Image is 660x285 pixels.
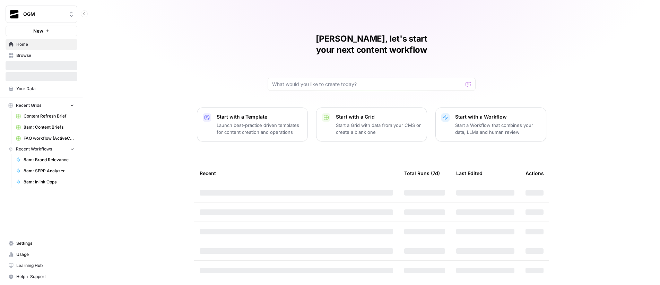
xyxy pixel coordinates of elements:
[200,164,393,183] div: Recent
[217,113,302,120] p: Start with a Template
[24,179,74,185] span: 8am: Inlink Opps
[16,41,74,47] span: Home
[404,164,440,183] div: Total Runs (7d)
[16,52,74,59] span: Browse
[316,107,427,141] button: Start with a GridStart a Grid with data from your CMS or create a blank one
[33,27,43,34] span: New
[272,81,463,88] input: What would you like to create today?
[6,271,77,282] button: Help + Support
[6,6,77,23] button: Workspace: OGM
[16,274,74,280] span: Help + Support
[13,154,77,165] a: 8am: Brand Relevance
[268,33,476,55] h1: [PERSON_NAME], let's start your next content workflow
[6,83,77,94] a: Your Data
[435,107,546,141] button: Start with a WorkflowStart a Workflow that combines your data, LLMs and human review
[13,111,77,122] a: Content Refresh Brief
[13,122,77,133] a: 8am: Content Briefs
[336,122,421,136] p: Start a Grid with data from your CMS or create a blank one
[6,249,77,260] a: Usage
[13,176,77,188] a: 8am: Inlink Opps
[336,113,421,120] p: Start with a Grid
[24,157,74,163] span: 8am: Brand Relevance
[197,107,308,141] button: Start with a TemplateLaunch best-practice driven templates for content creation and operations
[23,11,65,18] span: OGM
[217,122,302,136] p: Launch best-practice driven templates for content creation and operations
[6,39,77,50] a: Home
[6,26,77,36] button: New
[6,144,77,154] button: Recent Workflows
[6,50,77,61] a: Browse
[24,113,74,119] span: Content Refresh Brief
[16,240,74,247] span: Settings
[6,260,77,271] a: Learning Hub
[456,164,483,183] div: Last Edited
[16,262,74,269] span: Learning Hub
[6,238,77,249] a: Settings
[455,113,540,120] p: Start with a Workflow
[16,251,74,258] span: Usage
[526,164,544,183] div: Actions
[8,8,20,20] img: OGM Logo
[24,168,74,174] span: 8am: SERP Analyzer
[16,102,41,109] span: Recent Grids
[13,165,77,176] a: 8am: SERP Analyzer
[13,133,77,144] a: FAQ workflow (ActiveCampaign)
[24,124,74,130] span: 8am: Content Briefs
[455,122,540,136] p: Start a Workflow that combines your data, LLMs and human review
[6,100,77,111] button: Recent Grids
[24,135,74,141] span: FAQ workflow (ActiveCampaign)
[16,86,74,92] span: Your Data
[16,146,52,152] span: Recent Workflows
